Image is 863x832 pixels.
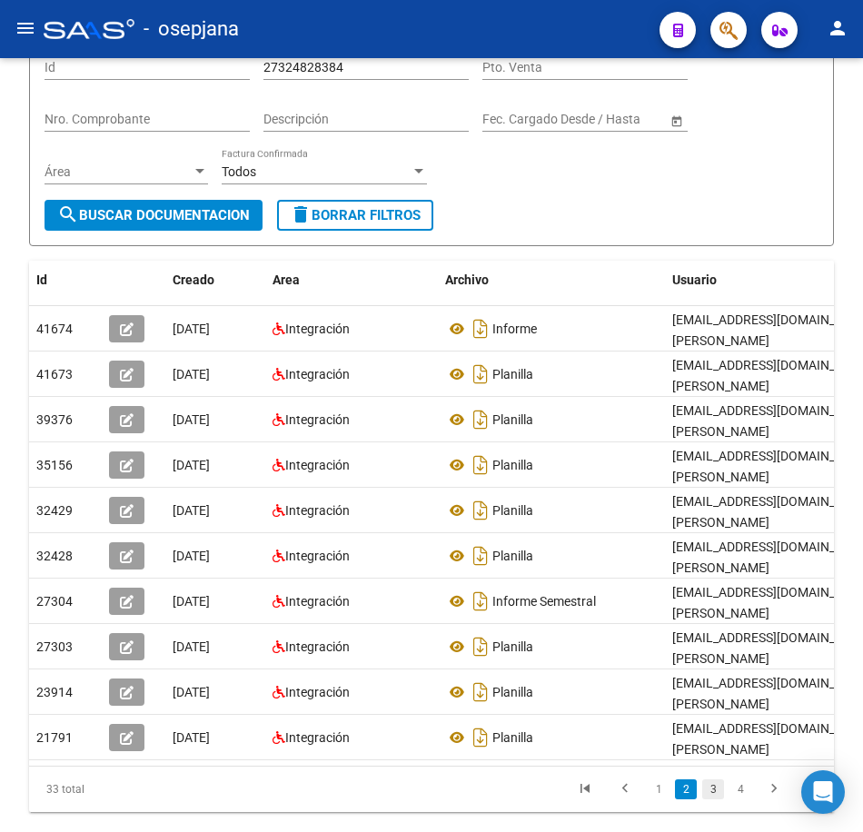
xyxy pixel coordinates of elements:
[222,164,256,179] span: Todos
[173,730,210,745] span: [DATE]
[672,774,699,805] li: page 2
[469,314,492,343] i: Descargar documento
[469,541,492,570] i: Descargar documento
[469,451,492,480] i: Descargar documento
[469,405,492,434] i: Descargar documento
[675,779,697,799] a: 2
[469,678,492,707] i: Descargar documento
[438,261,665,300] datatable-header-cell: Archivo
[492,685,533,699] span: Planilla
[165,261,265,300] datatable-header-cell: Creado
[173,412,210,427] span: [DATE]
[173,503,210,518] span: [DATE]
[285,412,350,427] span: Integración
[36,412,73,427] span: 39376
[492,639,533,654] span: Planilla
[36,685,73,699] span: 23914
[277,200,433,231] button: Borrar Filtros
[285,639,350,654] span: Integración
[492,367,533,381] span: Planilla
[469,632,492,661] i: Descargar documento
[564,112,653,127] input: Fecha fin
[699,774,727,805] li: page 3
[144,9,239,49] span: - osepjana
[492,322,537,336] span: Informe
[492,549,533,563] span: Planilla
[285,594,350,609] span: Integración
[469,496,492,525] i: Descargar documento
[36,322,73,336] span: 41674
[469,723,492,752] i: Descargar documento
[645,774,672,805] li: page 1
[173,458,210,472] span: [DATE]
[290,207,421,223] span: Borrar Filtros
[173,685,210,699] span: [DATE]
[173,594,210,609] span: [DATE]
[285,730,350,745] span: Integración
[29,767,190,812] div: 33 total
[445,272,489,287] span: Archivo
[36,458,73,472] span: 35156
[469,587,492,616] i: Descargar documento
[672,272,717,287] span: Usuario
[36,503,73,518] span: 32429
[173,272,214,287] span: Creado
[15,17,36,39] mat-icon: menu
[36,594,73,609] span: 27304
[568,779,602,799] a: go to first page
[57,203,79,225] mat-icon: search
[702,779,724,799] a: 3
[285,367,350,381] span: Integración
[757,779,791,799] a: go to next page
[285,458,350,472] span: Integración
[797,779,831,799] a: go to last page
[265,261,438,300] datatable-header-cell: Area
[492,503,533,518] span: Planilla
[36,639,73,654] span: 27303
[667,111,686,130] button: Open calendar
[827,17,848,39] mat-icon: person
[36,367,73,381] span: 41673
[57,207,250,223] span: Buscar Documentacion
[492,412,533,427] span: Planilla
[285,685,350,699] span: Integración
[173,639,210,654] span: [DATE]
[469,360,492,389] i: Descargar documento
[273,272,300,287] span: Area
[801,770,845,814] div: Open Intercom Messenger
[285,503,350,518] span: Integración
[36,272,47,287] span: Id
[729,779,751,799] a: 4
[285,549,350,563] span: Integración
[648,779,670,799] a: 1
[173,549,210,563] span: [DATE]
[482,112,549,127] input: Fecha inicio
[45,200,263,231] button: Buscar Documentacion
[285,322,350,336] span: Integración
[492,458,533,472] span: Planilla
[290,203,312,225] mat-icon: delete
[45,164,192,180] span: Área
[492,594,596,609] span: Informe Semestral
[29,261,102,300] datatable-header-cell: Id
[36,549,73,563] span: 32428
[727,774,754,805] li: page 4
[36,730,73,745] span: 21791
[173,367,210,381] span: [DATE]
[608,779,642,799] a: go to previous page
[173,322,210,336] span: [DATE]
[492,730,533,745] span: Planilla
